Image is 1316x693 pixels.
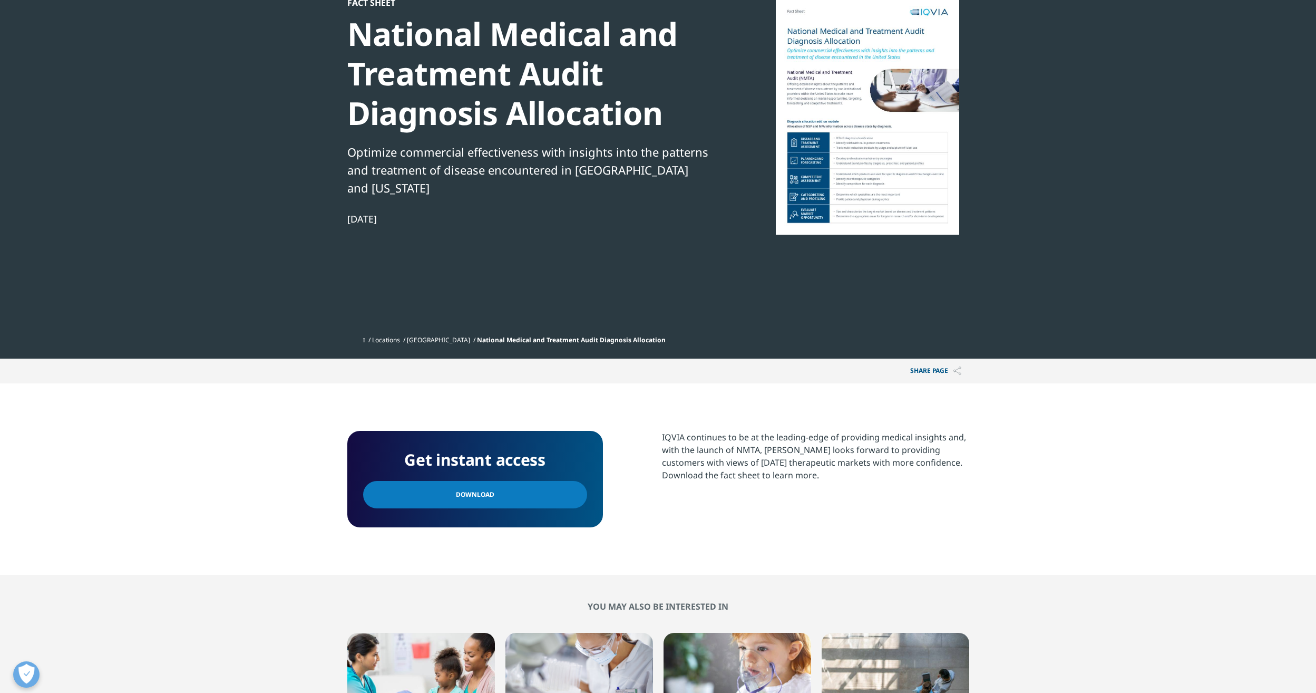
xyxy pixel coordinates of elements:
div: [DATE] [347,213,709,225]
a: Locations [372,335,400,344]
h2: You may also be interested in [347,601,969,612]
a: Download [363,481,587,508]
span: National Medical and Treatment Audit Diagnosis Allocation [477,335,666,344]
img: Share PAGE [953,367,961,376]
h4: Get instant access [363,447,587,473]
span: Download [456,489,494,500]
button: Open Preferences [13,661,40,688]
a: [GEOGRAPHIC_DATA] [407,335,470,344]
p: Share PAGE [902,359,969,383]
div: National Medical and Treatment Audit Diagnosis Allocation [347,14,709,133]
div: Optimize commercial effectiveness with insights into the patterns and treatment of disease encoun... [347,143,709,197]
p: IQVIA continues to be at the leading-edge of providing medical insights and, with the launch of N... [662,431,969,489]
button: Share PAGEShare PAGE [902,359,969,383]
